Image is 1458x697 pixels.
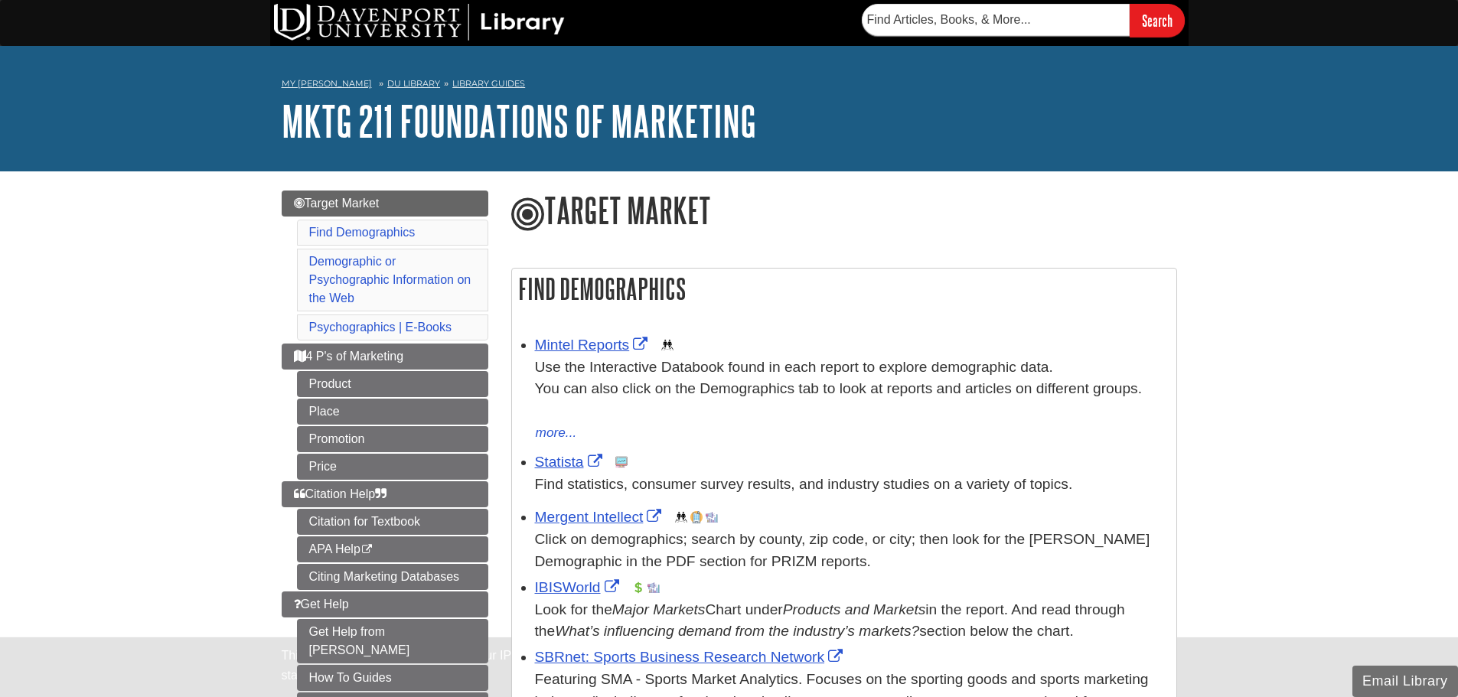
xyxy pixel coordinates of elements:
a: Link opens in new window [535,337,652,353]
div: Look for the Chart under in the report. And read through the section below the chart. [535,599,1169,643]
a: Link opens in new window [535,454,606,470]
span: Citation Help [294,487,387,500]
img: DU Library [274,4,565,41]
img: Financial Report [632,581,644,594]
a: Target Market [282,191,488,217]
a: Citation Help [282,481,488,507]
img: Industry Report [647,581,660,594]
img: Demographics [661,339,674,351]
h2: Find Demographics [512,269,1176,309]
span: 4 P's of Marketing [294,350,404,363]
img: Company Information [690,511,703,523]
a: Link opens in new window [535,509,666,525]
a: DU Library [387,78,440,89]
a: My [PERSON_NAME] [282,77,372,90]
a: Price [297,454,488,480]
a: Citing Marketing Databases [297,564,488,590]
input: Search [1130,4,1185,37]
a: MKTG 211 Foundations of Marketing [282,97,756,145]
a: Link opens in new window [535,649,847,665]
i: What’s influencing demand from the industry’s markets? [555,623,919,639]
a: Demographic or Psychographic Information on the Web [309,255,471,305]
img: Statistics [615,456,628,468]
h1: Target Market [511,191,1177,233]
a: Get Help [282,591,488,617]
a: Link opens in new window [535,579,623,595]
i: Products and Markets [783,601,926,617]
img: Demographics [675,511,687,523]
a: Citation for Textbook [297,509,488,535]
div: Click on demographics; search by county, zip code, or city; then look for the [PERSON_NAME] Demog... [535,529,1169,573]
a: Promotion [297,426,488,452]
a: How To Guides [297,665,488,691]
a: 4 P's of Marketing [282,344,488,370]
span: Get Help [294,598,349,611]
a: APA Help [297,536,488,562]
a: Product [297,371,488,397]
span: Target Market [294,197,380,210]
form: Searches DU Library's articles, books, and more [862,4,1185,37]
i: Major Markets [612,601,706,617]
div: Use the Interactive Databook found in each report to explore demographic data. You can also click... [535,357,1169,422]
button: more... [535,422,578,444]
button: Email Library [1352,666,1458,697]
nav: breadcrumb [282,73,1177,98]
a: Place [297,399,488,425]
p: Find statistics, consumer survey results, and industry studies on a variety of topics. [535,474,1169,496]
a: Find Demographics [309,226,416,239]
input: Find Articles, Books, & More... [862,4,1130,36]
a: Get Help from [PERSON_NAME] [297,619,488,663]
img: Industry Report [706,511,718,523]
i: This link opens in a new window [360,545,373,555]
a: Psychographics | E-Books [309,321,452,334]
a: Library Guides [452,78,525,89]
